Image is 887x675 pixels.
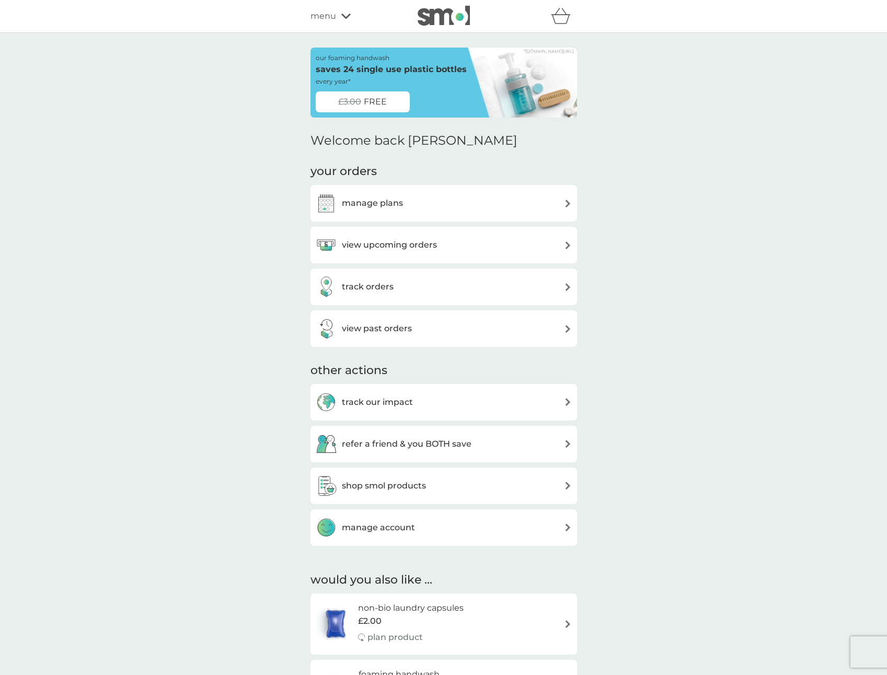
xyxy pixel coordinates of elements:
[342,196,403,210] h3: manage plans
[564,523,572,531] img: arrow right
[564,620,572,628] img: arrow right
[564,482,572,490] img: arrow right
[342,437,471,451] h3: refer a friend & you BOTH save
[342,479,426,493] h3: shop smol products
[310,572,577,588] h2: would you also like ...
[338,95,361,109] span: £3.00
[358,601,464,615] h6: non-bio laundry capsules
[364,95,387,109] span: FREE
[564,241,572,249] img: arrow right
[342,238,437,252] h3: view upcoming orders
[310,363,387,379] h3: other actions
[367,631,423,644] p: plan product
[342,280,394,294] h3: track orders
[551,6,577,27] div: basket
[564,398,572,406] img: arrow right
[342,322,412,335] h3: view past orders
[358,614,382,628] span: £2.00
[316,53,389,63] p: our foaming handwash
[316,606,355,642] img: non-bio laundry capsules
[342,395,413,409] h3: track our impact
[310,133,517,148] h2: Welcome back [PERSON_NAME]
[524,49,573,53] a: *[DOMAIN_NAME][URL]
[316,76,351,86] p: every year*
[564,200,572,207] img: arrow right
[564,283,572,291] img: arrow right
[564,440,572,448] img: arrow right
[342,521,415,534] h3: manage account
[316,63,467,76] p: saves 24 single use plastic bottles
[310,9,336,23] span: menu
[310,164,377,180] h3: your orders
[418,6,470,26] img: smol
[564,325,572,333] img: arrow right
